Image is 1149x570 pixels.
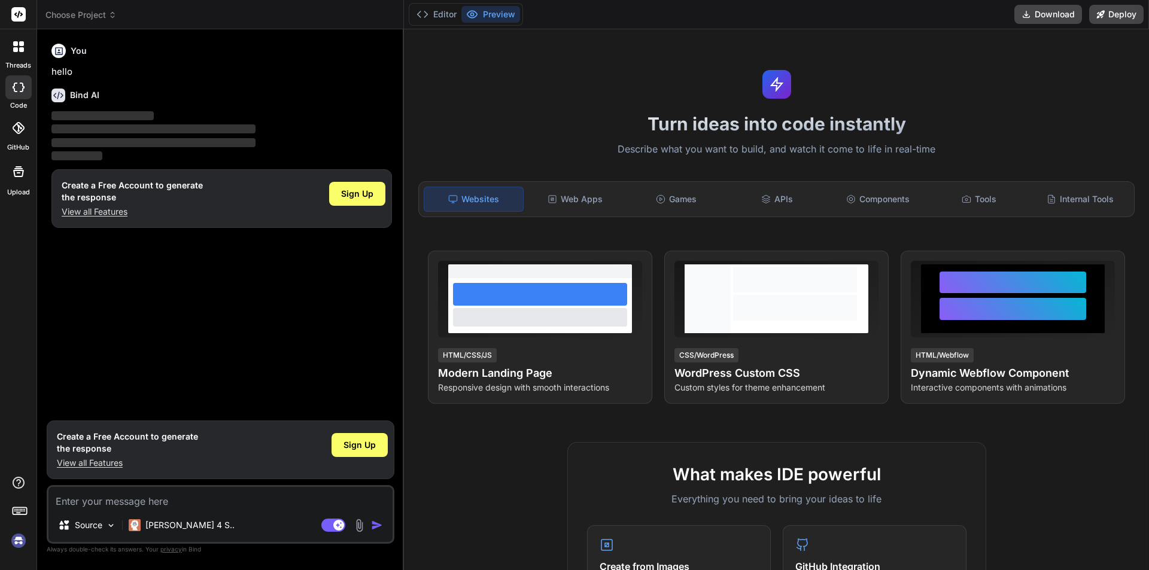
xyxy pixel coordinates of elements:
[424,187,524,212] div: Websites
[341,188,373,200] span: Sign Up
[106,520,116,531] img: Pick Models
[51,124,256,133] span: ‌
[411,113,1142,135] h1: Turn ideas into code instantly
[51,138,256,147] span: ‌
[51,151,102,160] span: ‌
[8,531,29,551] img: signin
[51,111,154,120] span: ‌
[51,65,392,79] p: hello
[587,492,966,506] p: Everything you need to bring your ideas to life
[930,187,1029,212] div: Tools
[45,9,117,21] span: Choose Project
[352,519,366,532] img: attachment
[371,519,383,531] img: icon
[10,100,27,111] label: code
[75,519,102,531] p: Source
[1014,5,1082,24] button: Download
[5,60,31,71] label: threads
[911,348,974,362] div: HTML/Webflow
[411,142,1142,157] p: Describe what you want to build, and watch it come to life in real-time
[1031,187,1129,212] div: Internal Tools
[627,187,726,212] div: Games
[728,187,826,212] div: APIs
[344,439,376,451] span: Sign Up
[674,382,879,394] p: Custom styles for theme enhancement
[1089,5,1144,24] button: Deploy
[7,187,30,197] label: Upload
[47,544,394,555] p: Always double-check its answers. Your in Bind
[829,187,928,212] div: Components
[438,348,497,362] div: HTML/CSS/JS
[674,365,879,382] h4: WordPress Custom CSS
[438,382,642,394] p: Responsive design with smooth interactions
[62,206,203,218] p: View all Features
[129,519,141,531] img: Claude 4 Sonnet
[145,519,235,531] p: [PERSON_NAME] 4 S..
[160,545,182,553] span: privacy
[70,89,99,101] h6: Bind AI
[412,6,461,23] button: Editor
[62,179,203,203] h1: Create a Free Account to generate the response
[438,365,642,382] h4: Modern Landing Page
[71,45,87,57] h6: You
[911,365,1115,382] h4: Dynamic Webflow Component
[587,462,966,487] h2: What makes IDE powerful
[7,142,29,153] label: GitHub
[57,431,198,455] h1: Create a Free Account to generate the response
[911,382,1115,394] p: Interactive components with animations
[57,457,198,469] p: View all Features
[674,348,738,362] div: CSS/WordPress
[461,6,520,23] button: Preview
[526,187,625,212] div: Web Apps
